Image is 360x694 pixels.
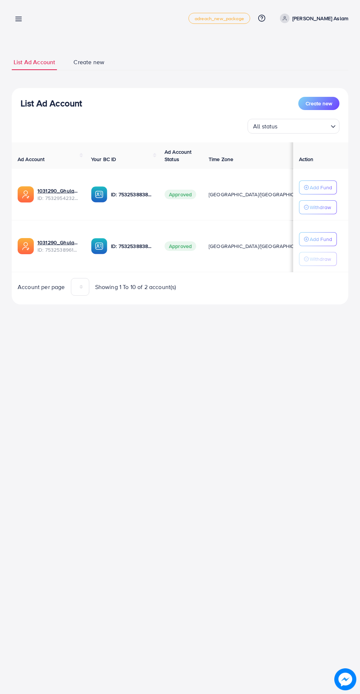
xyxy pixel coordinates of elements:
[37,246,79,253] span: ID: 7532538961244635153
[209,191,311,198] span: [GEOGRAPHIC_DATA]/[GEOGRAPHIC_DATA]
[209,242,311,250] span: [GEOGRAPHIC_DATA]/[GEOGRAPHIC_DATA]
[111,242,153,251] p: ID: 7532538838637019152
[299,200,337,214] button: Withdraw
[334,668,356,690] img: image
[165,148,192,163] span: Ad Account Status
[188,13,250,24] a: adreach_new_package
[310,235,332,244] p: Add Fund
[310,255,331,263] p: Withdraw
[91,156,116,163] span: Your BC ID
[310,183,332,192] p: Add Fund
[37,239,79,246] a: 1031290_Ghulam Rasool Aslam_1753805901568
[37,187,79,202] div: <span class='underline'>1031290_Ghulam Rasool Aslam 2_1753902599199</span></br>7532954232266326017
[14,58,55,66] span: List Ad Account
[18,238,34,254] img: ic-ads-acc.e4c84228.svg
[18,156,45,163] span: Ad Account
[37,239,79,254] div: <span class='underline'>1031290_Ghulam Rasool Aslam_1753805901568</span></br>7532538961244635153
[248,119,339,134] div: Search for option
[306,100,332,107] span: Create new
[37,187,79,194] a: 1031290_Ghulam Rasool Aslam 2_1753902599199
[195,16,244,21] span: adreach_new_package
[21,98,82,109] h3: List Ad Account
[310,203,331,212] p: Withdraw
[18,186,34,202] img: ic-ads-acc.e4c84228.svg
[18,283,65,291] span: Account per page
[209,156,233,163] span: Time Zone
[73,58,104,66] span: Create new
[299,180,337,194] button: Add Fund
[95,283,176,291] span: Showing 1 To 10 of 2 account(s)
[91,238,107,254] img: ic-ba-acc.ded83a64.svg
[299,252,337,266] button: Withdraw
[298,97,339,110] button: Create new
[111,190,153,199] p: ID: 7532538838637019152
[165,241,196,251] span: Approved
[91,186,107,202] img: ic-ba-acc.ded83a64.svg
[280,120,328,132] input: Search for option
[277,14,348,23] a: [PERSON_NAME] Aslam
[165,190,196,199] span: Approved
[37,194,79,202] span: ID: 7532954232266326017
[292,14,348,23] p: [PERSON_NAME] Aslam
[299,156,314,163] span: Action
[252,121,279,132] span: All status
[299,232,337,246] button: Add Fund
